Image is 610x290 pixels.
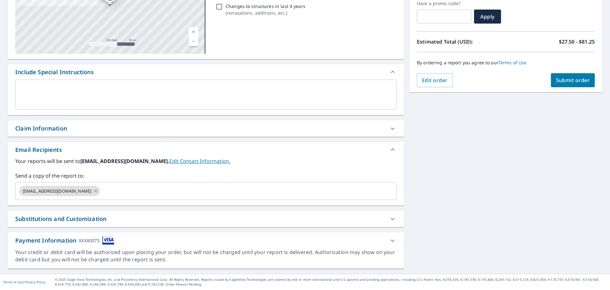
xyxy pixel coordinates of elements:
[3,280,23,284] a: Terms of Use
[19,188,95,194] span: [EMAIL_ADDRESS][DOMAIN_NAME]
[19,186,100,196] div: [EMAIL_ADDRESS][DOMAIN_NAME]
[102,236,114,245] img: cardImage
[226,3,305,10] p: Changes to structures in last 4 years
[417,60,595,66] p: By ordering a report you agree to our
[479,13,496,20] span: Apply
[80,158,169,165] b: [EMAIL_ADDRESS][DOMAIN_NAME].
[226,10,305,16] p: ( renovations, additions, etc. )
[15,157,396,165] label: Your reports will be sent to
[417,73,453,87] button: Edit order
[55,277,607,287] p: © 2025 Eagle View Technologies, Inc. and Pictometry International Corp. All Rights Reserved. Repo...
[15,68,94,76] div: Include Special Instructions
[8,120,404,137] div: Claim Information
[8,64,404,80] div: Include Special Instructions
[169,158,230,165] a: EditContactInfo
[25,280,45,284] a: Privacy Policy
[422,77,448,84] span: Edit order
[556,77,590,84] span: Submit order
[3,280,45,284] p: |
[551,73,595,87] button: Submit order
[498,60,527,66] a: Terms of Use
[15,249,396,263] div: Your credit or debit card will be authorized upon placing your order, but will not be charged unt...
[8,142,404,157] div: Email Recipients
[559,38,595,46] p: $27.50 - $81.25
[79,236,99,245] div: XXXX0073
[15,145,62,154] div: Email Recipients
[474,10,501,24] button: Apply
[8,232,404,249] div: Payment InformationXXXX0073cardImage
[189,37,198,46] a: Current Level 17, Zoom Out
[417,38,506,46] p: Estimated Total (USD):
[15,215,106,223] div: Substitutions and Customization
[15,236,114,245] div: Payment Information
[15,124,67,133] div: Claim Information
[15,172,396,180] label: Send a copy of the report to:
[417,1,471,6] label: Have a promo code?
[189,27,198,37] a: Current Level 17, Zoom In
[8,211,404,227] div: Substitutions and Customization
